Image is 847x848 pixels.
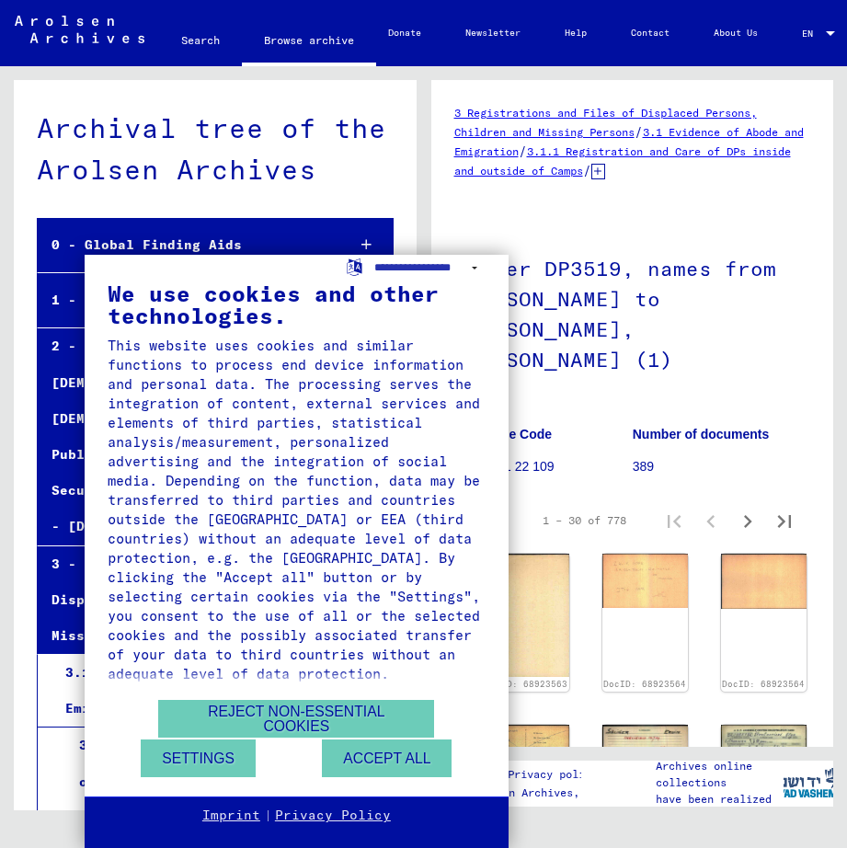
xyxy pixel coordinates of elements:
[108,336,486,683] div: This website uses cookies and similar functions to process end device information and personal da...
[202,807,260,825] a: Imprint
[275,807,391,825] a: Privacy Policy
[141,739,256,777] button: Settings
[158,700,434,738] button: Reject non-essential cookies
[322,739,452,777] button: Accept all
[108,282,486,327] div: We use cookies and other technologies.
